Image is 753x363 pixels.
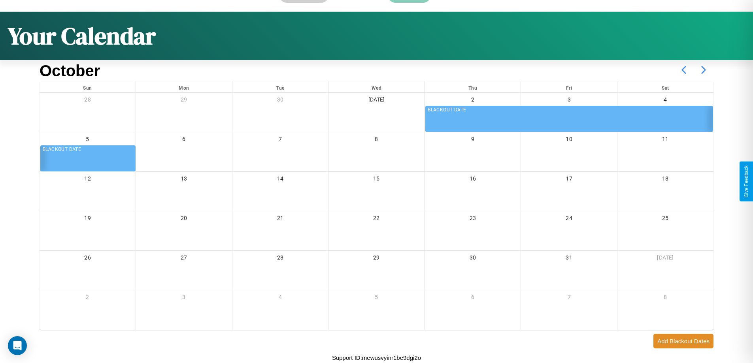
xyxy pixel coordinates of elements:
[617,211,713,228] div: 25
[40,290,136,307] div: 2
[425,93,521,109] div: 2
[40,211,136,228] div: 19
[136,290,232,307] div: 3
[136,81,232,92] div: Mon
[428,106,711,114] div: BLACKOUT DATE
[328,251,425,267] div: 29
[328,290,425,307] div: 5
[521,290,617,307] div: 7
[617,251,713,267] div: [DATE]
[8,20,156,52] h1: Your Calendar
[232,93,328,109] div: 30
[232,290,328,307] div: 4
[653,334,713,348] button: Add Blackout Dates
[521,172,617,188] div: 17
[136,93,232,109] div: 29
[521,251,617,267] div: 31
[328,81,425,92] div: Wed
[232,211,328,228] div: 21
[40,172,136,188] div: 12
[521,81,617,92] div: Fri
[40,62,100,80] h2: October
[8,336,27,355] div: Open Intercom Messenger
[43,146,134,154] div: BLACKOUT DATE
[425,290,521,307] div: 6
[425,81,521,92] div: Thu
[425,172,521,188] div: 16
[328,93,425,109] div: [DATE]
[40,93,136,109] div: 28
[136,132,232,149] div: 6
[521,93,617,109] div: 3
[40,81,136,92] div: Sun
[40,132,136,149] div: 5
[40,251,136,267] div: 26
[425,211,521,228] div: 23
[521,211,617,228] div: 24
[136,251,232,267] div: 27
[744,166,749,197] div: Give Feedback
[136,211,232,228] div: 20
[328,211,425,228] div: 22
[328,132,425,149] div: 8
[136,172,232,188] div: 13
[232,81,328,92] div: Tue
[617,290,713,307] div: 8
[617,93,713,109] div: 4
[232,251,328,267] div: 28
[425,251,521,267] div: 30
[232,132,328,149] div: 7
[617,132,713,149] div: 11
[232,172,328,188] div: 14
[328,172,425,188] div: 15
[332,352,421,363] p: Support ID: mewusvyinr1be9dgi2o
[617,81,713,92] div: Sat
[425,132,521,149] div: 9
[617,172,713,188] div: 18
[521,132,617,149] div: 10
